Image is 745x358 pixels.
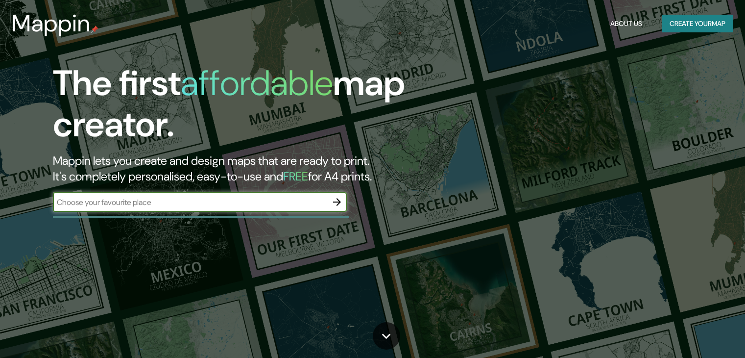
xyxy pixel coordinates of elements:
h3: Mappin [12,10,91,37]
h5: FREE [283,169,308,184]
button: Create yourmap [662,15,733,33]
img: mappin-pin [91,26,98,33]
h1: The first map creator. [53,63,426,153]
input: Choose your favourite place [53,197,327,208]
h1: affordable [181,60,333,106]
button: About Us [606,15,646,33]
h2: Mappin lets you create and design maps that are ready to print. It's completely personalised, eas... [53,153,426,184]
